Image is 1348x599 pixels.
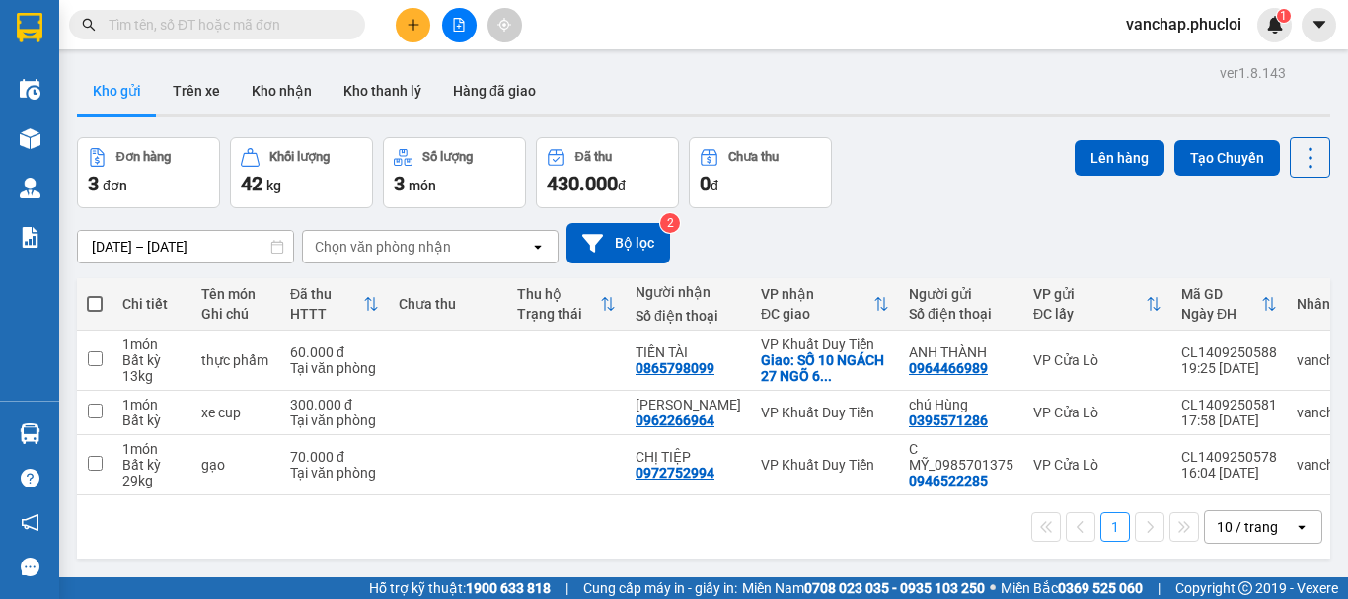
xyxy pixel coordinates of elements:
[407,18,420,32] span: plus
[728,150,779,164] div: Chưa thu
[122,368,182,384] div: 13 kg
[1220,62,1286,84] div: ver 1.8.143
[517,306,600,322] div: Trạng thái
[909,306,1013,322] div: Số điện thoại
[290,344,379,360] div: 60.000 đ
[1158,577,1161,599] span: |
[547,172,618,195] span: 430.000
[1033,405,1161,420] div: VP Cửa Lò
[909,397,1013,412] div: chú Hùng
[82,18,96,32] span: search
[230,137,373,208] button: Khối lượng42kg
[88,172,99,195] span: 3
[290,286,363,302] div: Đã thu
[636,308,741,324] div: Số điện thoại
[1181,344,1277,360] div: CL1409250588
[290,449,379,465] div: 70.000 đ
[618,178,626,193] span: đ
[236,67,328,114] button: Kho nhận
[122,441,182,457] div: 1 món
[507,278,626,331] th: Toggle SortBy
[761,337,889,352] div: VP Khuất Duy Tiến
[761,286,873,302] div: VP nhận
[1110,12,1257,37] span: vanchap.phucloi
[909,286,1013,302] div: Người gửi
[761,352,889,384] div: Giao: SỐ 10 NGÁCH 27 NGÕ 64 VŨ TRỌNG PHỤNG THANH XUÂN HÀ NỘI
[517,286,600,302] div: Thu hộ
[761,457,889,473] div: VP Khuất Duy Tiến
[409,178,436,193] span: món
[20,423,40,444] img: warehouse-icon
[290,306,363,322] div: HTTT
[122,457,182,473] div: Bất kỳ
[1033,286,1146,302] div: VP gửi
[103,178,127,193] span: đơn
[328,67,437,114] button: Kho thanh lý
[497,18,511,32] span: aim
[21,469,39,487] span: question-circle
[700,172,711,195] span: 0
[575,150,612,164] div: Đã thu
[266,178,281,193] span: kg
[1266,16,1284,34] img: icon-new-feature
[1217,517,1278,537] div: 10 / trang
[1181,286,1261,302] div: Mã GD
[761,405,889,420] div: VP Khuất Duy Tiến
[1174,140,1280,176] button: Tạo Chuyến
[1181,397,1277,412] div: CL1409250581
[1280,9,1287,23] span: 1
[241,172,262,195] span: 42
[269,150,330,164] div: Khối lượng
[77,67,157,114] button: Kho gửi
[20,178,40,198] img: warehouse-icon
[583,577,737,599] span: Cung cấp máy in - giấy in:
[290,465,379,481] div: Tại văn phòng
[1033,352,1161,368] div: VP Cửa Lò
[751,278,899,331] th: Toggle SortBy
[21,513,39,532] span: notification
[536,137,679,208] button: Đã thu430.000đ
[636,465,714,481] div: 0972752994
[636,360,714,376] div: 0865798099
[122,296,182,312] div: Chi tiết
[122,473,182,488] div: 29 kg
[116,150,171,164] div: Đơn hàng
[1171,278,1287,331] th: Toggle SortBy
[487,8,522,42] button: aim
[396,8,430,42] button: plus
[20,227,40,248] img: solution-icon
[369,577,551,599] span: Hỗ trợ kỹ thuật:
[17,13,42,42] img: logo-vxr
[689,137,832,208] button: Chưa thu0đ
[1181,412,1277,428] div: 17:58 [DATE]
[20,128,40,149] img: warehouse-icon
[909,344,1013,360] div: ANH THÀNH
[394,172,405,195] span: 3
[77,137,220,208] button: Đơn hàng3đơn
[909,441,1013,473] div: C MỸ_0985701375
[290,412,379,428] div: Tại văn phòng
[530,239,546,255] svg: open
[636,449,741,465] div: CHỊ TIỆP
[711,178,718,193] span: đ
[201,306,270,322] div: Ghi chú
[761,306,873,322] div: ĐC giao
[122,397,182,412] div: 1 món
[1238,581,1252,595] span: copyright
[1033,457,1161,473] div: VP Cửa Lò
[315,237,451,257] div: Chọn văn phòng nhận
[660,213,680,233] sup: 2
[1302,8,1336,42] button: caret-down
[742,577,985,599] span: Miền Nam
[1033,306,1146,322] div: ĐC lấy
[466,580,551,596] strong: 1900 633 818
[1001,577,1143,599] span: Miền Bắc
[1100,512,1130,542] button: 1
[122,352,182,368] div: Bất kỳ
[122,412,182,428] div: Bất kỳ
[452,18,466,32] span: file-add
[383,137,526,208] button: Số lượng3món
[20,79,40,100] img: warehouse-icon
[437,67,552,114] button: Hàng đã giao
[636,344,741,360] div: TIẾN TÀI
